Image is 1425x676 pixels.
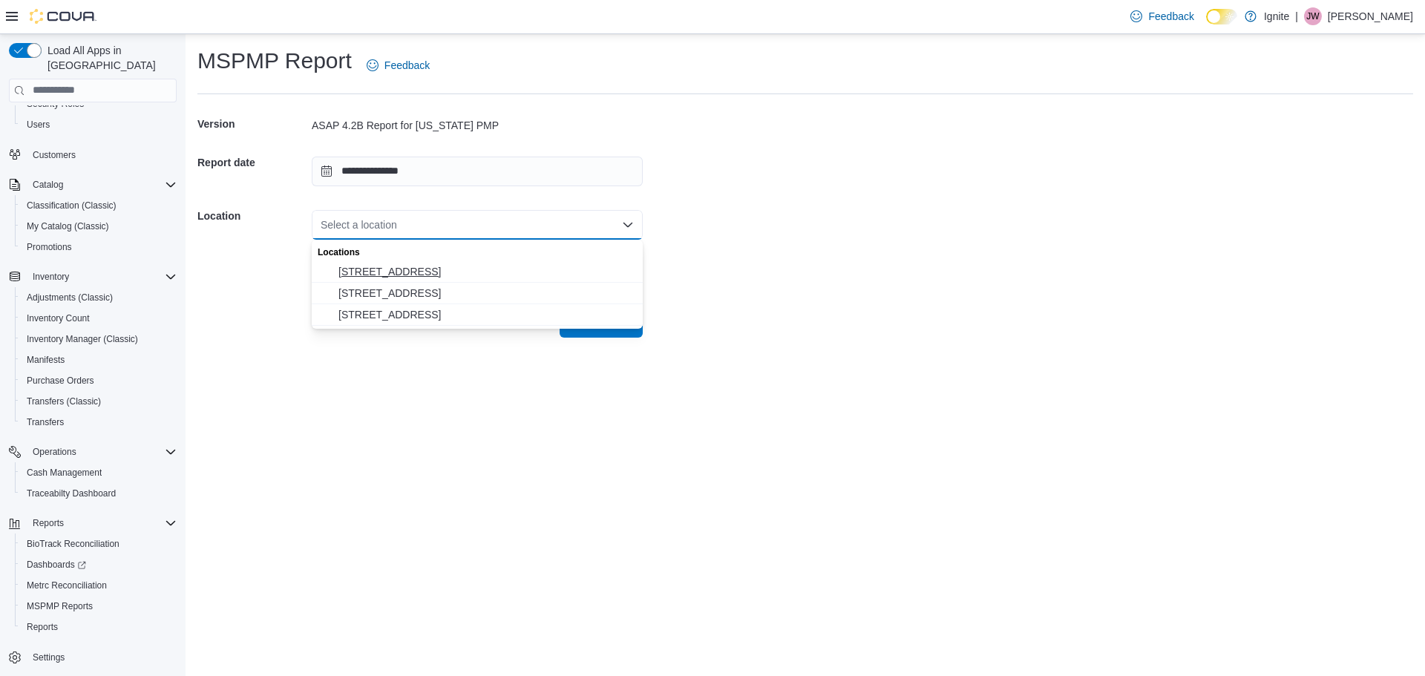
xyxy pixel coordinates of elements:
span: Catalog [27,176,177,194]
span: Feedback [384,58,430,73]
span: [STREET_ADDRESS] [338,286,634,301]
button: Reports [27,514,70,532]
span: Purchase Orders [27,375,94,387]
div: Choose from the following options [312,240,643,326]
span: My Catalog (Classic) [21,217,177,235]
button: 2172 A Street [312,283,643,304]
a: Traceabilty Dashboard [21,485,122,502]
a: Feedback [1124,1,1199,31]
p: | [1295,7,1298,25]
input: Dark Mode [1206,9,1237,24]
input: Accessible screen reader label [321,216,322,234]
a: Cash Management [21,464,108,482]
a: Purchase Orders [21,372,100,390]
span: My Catalog (Classic) [27,220,109,232]
span: Inventory [27,268,177,286]
span: Users [27,119,50,131]
button: BioTrack Reconciliation [15,534,183,554]
span: Users [21,116,177,134]
span: Promotions [27,241,72,253]
span: Metrc Reconciliation [21,577,177,594]
span: Cash Management [27,467,102,479]
a: Feedback [361,50,436,80]
button: Catalog [27,176,69,194]
span: Settings [33,652,65,663]
button: Settings [3,646,183,668]
span: Traceabilty Dashboard [27,488,116,499]
a: Transfers [21,413,70,431]
img: Cova [30,9,96,24]
h1: MSPMP Report [197,46,352,76]
span: BioTrack Reconciliation [21,535,177,553]
input: Press the down key to open a popover containing a calendar. [312,157,643,186]
a: BioTrack Reconciliation [21,535,125,553]
a: Customers [27,146,82,164]
button: Cash Management [15,462,183,483]
button: Catalog [3,174,183,195]
p: Ignite [1264,7,1289,25]
a: Promotions [21,238,78,256]
a: Inventory Manager (Classic) [21,330,144,348]
h5: Version [197,109,309,139]
button: Classification (Classic) [15,195,183,216]
span: Load All Apps in [GEOGRAPHIC_DATA] [42,43,177,73]
a: Classification (Classic) [21,197,122,214]
button: My Catalog (Classic) [15,216,183,237]
button: Inventory Manager (Classic) [15,329,183,350]
a: Users [21,116,56,134]
span: Transfers (Classic) [21,393,177,410]
a: Adjustments (Classic) [21,289,119,306]
div: Joshua Woodham [1304,7,1322,25]
span: Reports [27,514,177,532]
span: Transfers [21,413,177,431]
div: ASAP 4.2B Report for [US_STATE] PMP [312,118,643,133]
span: Metrc Reconciliation [27,580,107,591]
span: [STREET_ADDRESS] [338,307,634,322]
button: Customers [3,144,183,165]
button: Users [15,114,183,135]
button: 3978 N Gloster Street [312,304,643,326]
span: Settings [27,648,177,666]
a: Settings [27,649,71,666]
span: Reports [27,621,58,633]
a: My Catalog (Classic) [21,217,115,235]
button: Transfers [15,412,183,433]
button: Purchase Orders [15,370,183,391]
span: Customers [33,149,76,161]
button: Reports [15,617,183,637]
span: Manifests [27,354,65,366]
span: Inventory Count [21,309,177,327]
button: Operations [3,442,183,462]
span: Inventory Count [27,312,90,324]
a: Dashboards [15,554,183,575]
span: Manifests [21,351,177,369]
span: Reports [21,618,177,636]
a: Transfers (Classic) [21,393,107,410]
span: Feedback [1148,9,1193,24]
a: Reports [21,618,64,636]
span: MSPMP Reports [21,597,177,615]
span: Transfers (Classic) [27,396,101,407]
h5: Report date [197,148,309,177]
span: JW [1306,7,1319,25]
div: Locations [312,240,643,261]
span: Customers [27,145,177,164]
button: Metrc Reconciliation [15,575,183,596]
span: BioTrack Reconciliation [27,538,119,550]
button: Close list of options [622,219,634,231]
button: Inventory [3,266,183,287]
a: Inventory Count [21,309,96,327]
button: Traceabilty Dashboard [15,483,183,504]
a: Metrc Reconciliation [21,577,113,594]
span: Adjustments (Classic) [21,289,177,306]
span: Adjustments (Classic) [27,292,113,303]
span: Dashboards [21,556,177,574]
span: Catalog [33,179,63,191]
span: Purchase Orders [21,372,177,390]
h5: Location [197,201,309,231]
span: Traceabilty Dashboard [21,485,177,502]
span: Classification (Classic) [21,197,177,214]
span: Cash Management [21,464,177,482]
span: [STREET_ADDRESS] [338,264,634,279]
